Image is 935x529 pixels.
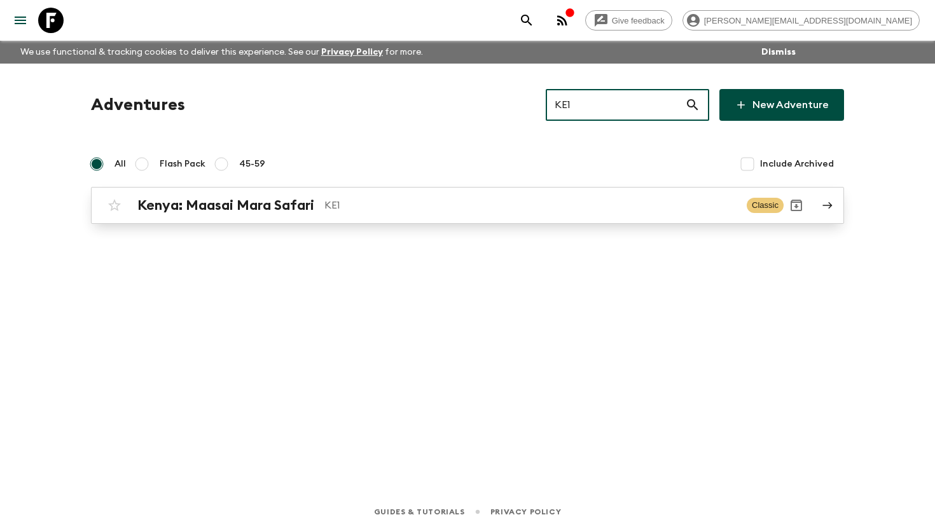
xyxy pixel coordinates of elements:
[585,10,672,31] a: Give feedback
[91,187,844,224] a: Kenya: Maasai Mara SafariKE1ClassicArchive
[682,10,920,31] div: [PERSON_NAME][EMAIL_ADDRESS][DOMAIN_NAME]
[321,48,383,57] a: Privacy Policy
[15,41,428,64] p: We use functional & tracking cookies to deliver this experience. See our for more.
[697,16,919,25] span: [PERSON_NAME][EMAIL_ADDRESS][DOMAIN_NAME]
[747,198,784,213] span: Classic
[719,89,844,121] a: New Adventure
[8,8,33,33] button: menu
[546,87,685,123] input: e.g. AR1, Argentina
[784,193,809,218] button: Archive
[758,43,799,61] button: Dismiss
[374,505,465,519] a: Guides & Tutorials
[137,197,314,214] h2: Kenya: Maasai Mara Safari
[514,8,539,33] button: search adventures
[160,158,205,170] span: Flash Pack
[91,92,185,118] h1: Adventures
[239,158,265,170] span: 45-59
[490,505,561,519] a: Privacy Policy
[324,198,737,213] p: KE1
[760,158,834,170] span: Include Archived
[114,158,126,170] span: All
[605,16,672,25] span: Give feedback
